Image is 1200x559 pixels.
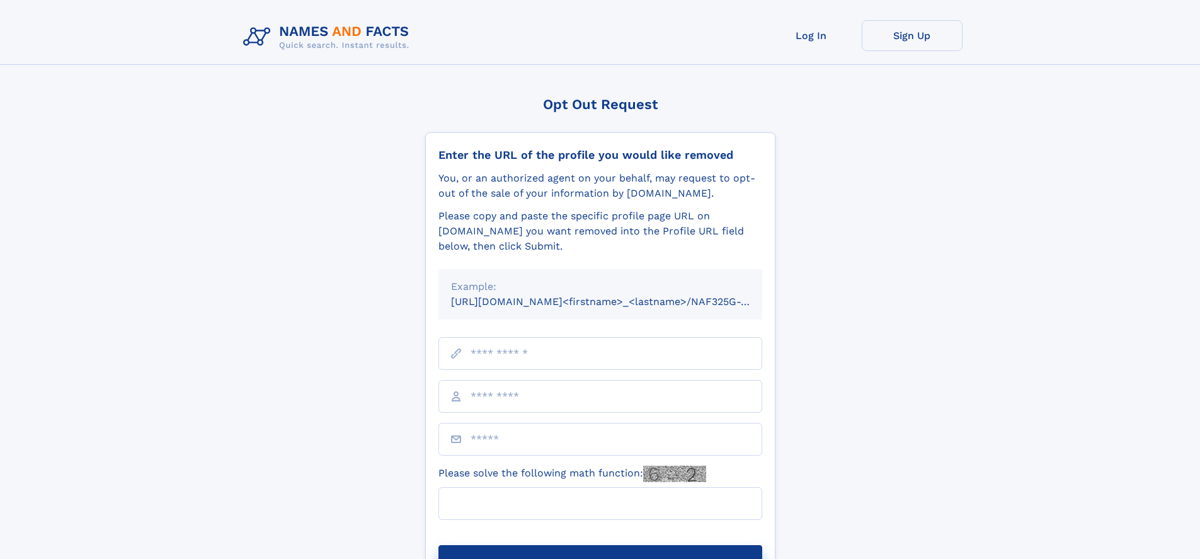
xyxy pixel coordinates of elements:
[238,20,420,54] img: Logo Names and Facts
[425,96,775,112] div: Opt Out Request
[438,171,762,201] div: You, or an authorized agent on your behalf, may request to opt-out of the sale of your informatio...
[438,209,762,254] div: Please copy and paste the specific profile page URL on [DOMAIN_NAME] you want removed into the Pr...
[862,20,963,51] a: Sign Up
[438,466,706,482] label: Please solve the following math function:
[451,296,786,308] small: [URL][DOMAIN_NAME]<firstname>_<lastname>/NAF325G-xxxxxxxx
[761,20,862,51] a: Log In
[451,279,750,294] div: Example:
[438,148,762,162] div: Enter the URL of the profile you would like removed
